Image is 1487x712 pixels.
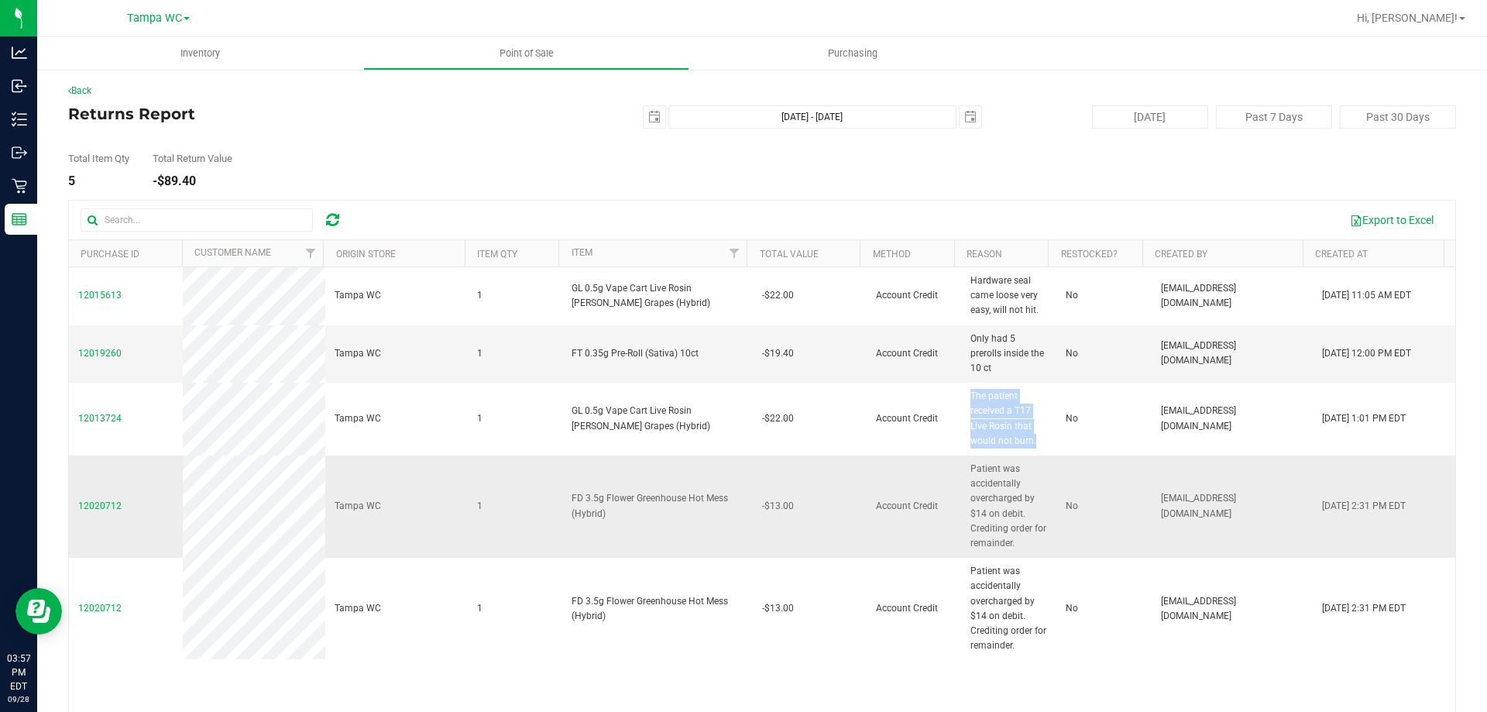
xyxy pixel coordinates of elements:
[68,153,129,163] div: Total Item Qty
[335,601,381,616] span: Tampa WC
[1161,339,1303,368] span: [EMAIL_ADDRESS][DOMAIN_NAME]
[1322,346,1411,361] span: [DATE] 12:00 PM EDT
[572,594,743,624] span: FD 3.5g Flower Greenhouse Hot Mess (Hybrid)
[363,37,689,70] a: Point of Sale
[1092,105,1208,129] button: [DATE]
[37,37,363,70] a: Inventory
[970,273,1047,318] span: Hardware seal came loose very easy, will not hit.
[1155,249,1207,260] a: Created By
[1322,288,1411,303] span: [DATE] 11:05 AM EDT
[7,652,30,693] p: 03:57 PM EDT
[12,112,27,127] inline-svg: Inventory
[876,288,938,303] span: Account Credit
[1322,601,1406,616] span: [DATE] 2:31 PM EDT
[572,491,743,521] span: FD 3.5g Flower Greenhouse Hot Mess (Hybrid)
[336,249,396,260] a: Origin Store
[572,281,743,311] span: GL 0.5g Vape Cart Live Rosin [PERSON_NAME] Grapes (Hybrid)
[477,288,483,303] span: 1
[1340,105,1456,129] button: Past 30 Days
[335,346,381,361] span: Tampa WC
[762,346,794,361] span: -$19.40
[873,249,911,260] a: Method
[81,208,313,232] input: Search...
[970,462,1047,551] span: Patient was accidentally overcharged by $14 on debit. Crediting order for remainder.
[297,240,323,267] a: Filter
[477,249,517,260] a: Item Qty
[1340,207,1444,233] button: Export to Excel
[1161,404,1303,433] span: [EMAIL_ADDRESS][DOMAIN_NAME]
[876,346,938,361] span: Account Credit
[1161,594,1303,624] span: [EMAIL_ADDRESS][DOMAIN_NAME]
[335,411,381,426] span: Tampa WC
[1066,500,1078,511] span: No
[12,178,27,194] inline-svg: Retail
[876,499,938,514] span: Account Credit
[477,601,483,616] span: 1
[1315,249,1368,260] a: Created At
[762,288,794,303] span: -$22.00
[760,249,819,260] a: Total Value
[970,564,1047,653] span: Patient was accidentally overcharged by $14 on debit. Crediting order for remainder.
[477,499,483,514] span: 1
[1357,12,1458,24] span: Hi, [PERSON_NAME]!
[1066,290,1078,301] span: No
[1061,249,1118,260] a: Restocked?
[960,106,981,128] span: select
[807,46,898,60] span: Purchasing
[78,603,122,614] span: 12020712
[160,46,241,60] span: Inventory
[7,693,30,705] p: 09/28
[970,389,1047,449] span: The patient received a T17 Live Rosin that would not burn.
[15,588,62,635] iframe: Resource center
[1066,603,1078,614] span: No
[762,411,794,426] span: -$22.00
[78,413,122,424] span: 12013724
[644,106,665,128] span: select
[127,12,182,25] span: Tampa WC
[970,332,1047,377] span: Only had 5 prerolls inside the 10 ct
[153,153,232,163] div: Total Return Value
[194,247,271,258] a: Customer Name
[1161,491,1303,521] span: [EMAIL_ADDRESS][DOMAIN_NAME]
[572,346,699,361] span: FT 0.35g Pre-Roll (Sativa) 10ct
[12,78,27,94] inline-svg: Inbound
[68,105,531,122] h4: Returns Report
[876,411,938,426] span: Account Credit
[762,601,794,616] span: -$13.00
[78,500,122,511] span: 12020712
[1322,499,1406,514] span: [DATE] 2:31 PM EDT
[762,499,794,514] span: -$13.00
[78,290,122,301] span: 12015613
[689,37,1015,70] a: Purchasing
[572,247,592,258] a: Item
[1066,413,1078,424] span: No
[153,175,232,187] div: -$89.40
[68,85,91,96] a: Back
[335,499,381,514] span: Tampa WC
[479,46,575,60] span: Point of Sale
[1161,281,1303,311] span: [EMAIL_ADDRESS][DOMAIN_NAME]
[967,249,1002,260] a: Reason
[876,601,938,616] span: Account Credit
[12,212,27,227] inline-svg: Reports
[477,346,483,361] span: 1
[1216,105,1332,129] button: Past 7 Days
[12,45,27,60] inline-svg: Analytics
[12,145,27,160] inline-svg: Outbound
[477,411,483,426] span: 1
[721,240,747,267] a: Filter
[1066,348,1078,359] span: No
[78,348,122,359] span: 12019260
[68,175,129,187] div: 5
[1322,411,1406,426] span: [DATE] 1:01 PM EDT
[335,288,381,303] span: Tampa WC
[572,404,743,433] span: GL 0.5g Vape Cart Live Rosin [PERSON_NAME] Grapes (Hybrid)
[81,249,139,260] a: Purchase ID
